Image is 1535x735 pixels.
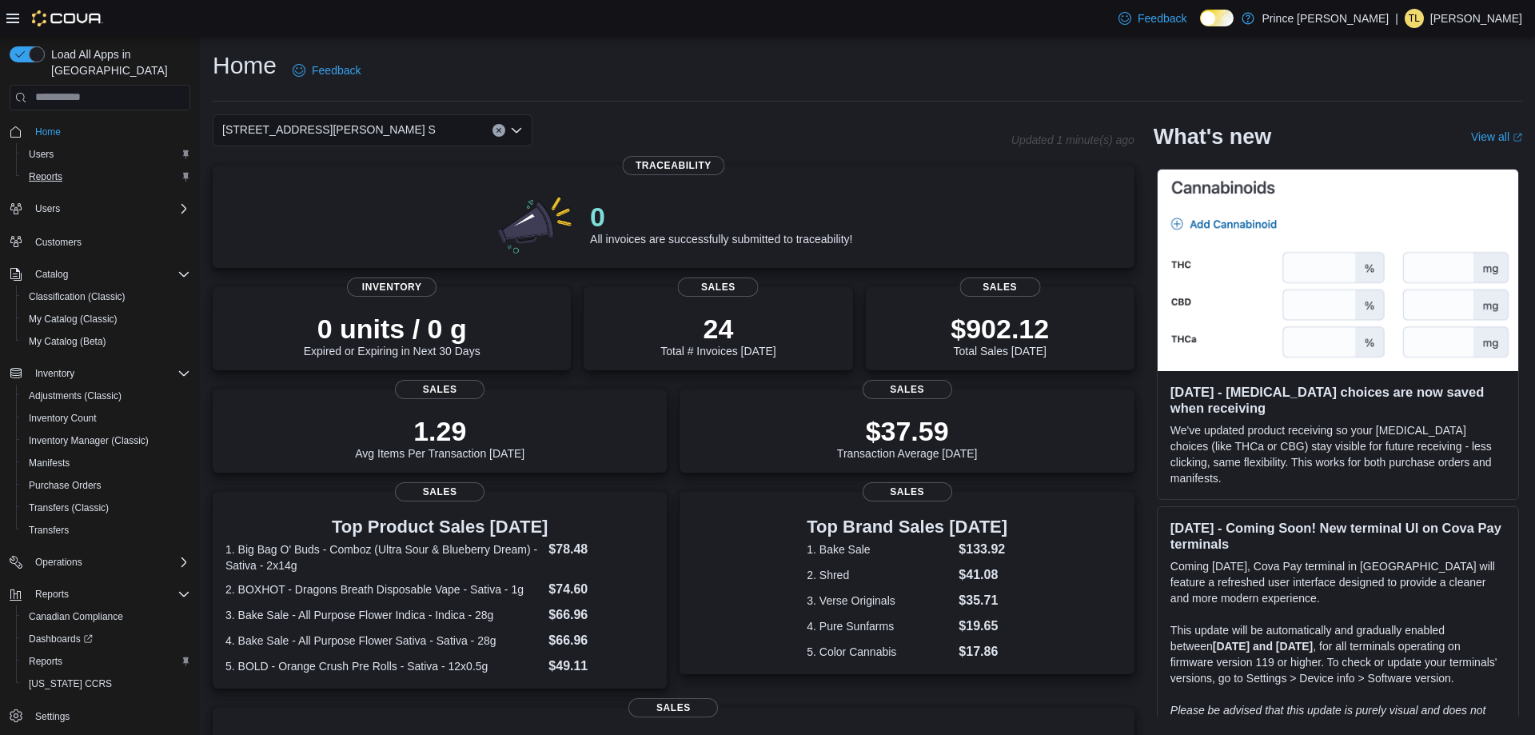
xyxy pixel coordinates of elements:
span: Customers [29,231,190,251]
span: Transfers (Classic) [29,501,109,514]
span: Load All Apps in [GEOGRAPHIC_DATA] [45,46,190,78]
button: Inventory [3,362,197,385]
button: Adjustments (Classic) [16,385,197,407]
span: Sales [863,380,952,399]
span: Operations [35,556,82,569]
span: My Catalog (Classic) [22,310,190,329]
button: Transfers [16,519,197,541]
span: [US_STATE] CCRS [29,677,112,690]
button: Operations [29,553,89,572]
button: Transfers (Classic) [16,497,197,519]
span: Purchase Orders [29,479,102,492]
span: Canadian Compliance [29,610,123,623]
strong: [DATE] and [DATE] [1213,640,1313,653]
a: Dashboards [16,628,197,650]
p: 0 units / 0 g [304,313,480,345]
h1: Home [213,50,277,82]
span: Classification (Classic) [29,290,126,303]
a: Inventory Count [22,409,103,428]
button: Clear input [492,124,505,137]
p: 1.29 [355,415,524,447]
div: Total Sales [DATE] [951,313,1049,358]
p: [PERSON_NAME] [1430,9,1522,28]
button: Manifests [16,452,197,474]
span: Manifests [22,453,190,473]
span: Feedback [1138,10,1186,26]
span: Reports [22,652,190,671]
span: Transfers [29,524,69,537]
a: Reports [22,652,69,671]
span: [STREET_ADDRESS][PERSON_NAME] S [222,120,436,139]
p: Prince [PERSON_NAME] [1262,9,1389,28]
a: [US_STATE] CCRS [22,674,118,693]
button: Users [3,198,197,220]
div: Expired or Expiring in Next 30 Days [304,313,480,358]
span: My Catalog (Beta) [29,335,106,348]
button: Open list of options [510,124,523,137]
span: Dashboards [22,629,190,649]
h2: What's new [1154,124,1271,150]
a: Users [22,145,60,164]
dt: 4. Bake Sale - All Purpose Flower Sativa - Sativa - 28g [225,633,542,649]
p: 0 [590,201,852,233]
a: View allExternal link [1471,130,1522,143]
span: Inventory [347,278,437,297]
dt: 3. Bake Sale - All Purpose Flower Indica - Indica - 28g [225,607,542,623]
span: Inventory Count [22,409,190,428]
button: Reports [16,650,197,673]
dd: $49.11 [548,657,654,676]
span: Reports [29,655,62,668]
span: Sales [395,482,484,501]
a: Purchase Orders [22,476,108,495]
span: Customers [35,236,82,249]
img: Cova [32,10,103,26]
a: Manifests [22,453,76,473]
dd: $66.96 [548,605,654,625]
dt: 3. Verse Originals [807,593,952,609]
a: Inventory Manager (Classic) [22,431,155,450]
span: Manifests [29,457,70,469]
dt: 4. Pure Sunfarms [807,618,952,634]
span: Transfers (Classic) [22,498,190,517]
a: Transfers (Classic) [22,498,115,517]
span: Sales [863,482,952,501]
span: Settings [35,710,70,723]
span: Users [22,145,190,164]
p: $37.59 [837,415,978,447]
span: Users [29,199,190,218]
dt: 1. Big Bag O' Buds - Comboz (Ultra Sour & Blueberry Dream) - Sativa - 2x14g [225,541,542,573]
span: TL [1409,9,1420,28]
button: Catalog [29,265,74,284]
span: Washington CCRS [22,674,190,693]
span: Users [35,202,60,215]
span: Classification (Classic) [22,287,190,306]
span: Purchase Orders [22,476,190,495]
button: Reports [29,585,75,604]
img: 0 [494,191,577,255]
p: Coming [DATE], Cova Pay terminal in [GEOGRAPHIC_DATA] will feature a refreshed user interface des... [1170,558,1505,606]
dt: 5. BOLD - Orange Crush Pre Rolls - Sativa - 12x0.5g [225,658,542,674]
span: Dashboards [29,633,93,645]
button: Users [29,199,66,218]
span: My Catalog (Beta) [22,332,190,351]
span: Traceability [623,156,724,175]
dt: 1. Bake Sale [807,541,952,557]
p: | [1395,9,1398,28]
button: Settings [3,705,197,728]
button: Purchase Orders [16,474,197,497]
a: Dashboards [22,629,99,649]
p: Updated 1 minute(s) ago [1011,134,1134,146]
div: Avg Items Per Transaction [DATE] [355,415,524,460]
span: Sales [395,380,484,399]
dd: $66.96 [548,631,654,650]
span: Sales [628,698,718,717]
h3: Top Product Sales [DATE] [225,517,654,537]
a: Home [29,122,67,142]
span: Operations [29,553,190,572]
button: Reports [3,583,197,605]
span: Home [35,126,61,138]
span: My Catalog (Classic) [29,313,118,326]
dt: 2. Shred [807,567,952,583]
a: Feedback [286,54,367,86]
p: We've updated product receiving so your [MEDICAL_DATA] choices (like THCa or CBG) stay visible fo... [1170,422,1505,486]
